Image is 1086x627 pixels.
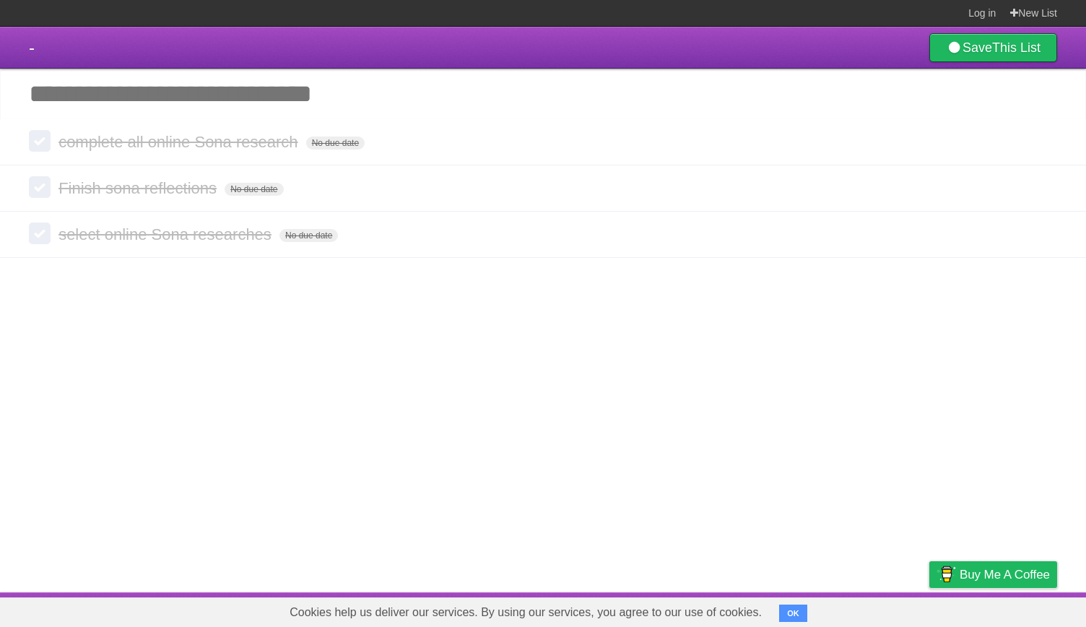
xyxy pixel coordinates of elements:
span: complete all online Sona research [58,133,301,151]
label: Done [29,222,51,244]
span: select online Sona researches [58,225,275,243]
span: No due date [279,229,338,242]
img: Buy me a coffee [937,562,956,587]
a: About [737,596,768,623]
button: OK [779,605,807,622]
span: Cookies help us deliver our services. By using our services, you agree to our use of cookies. [275,598,776,627]
a: Suggest a feature [966,596,1057,623]
b: This List [992,40,1041,55]
span: - [29,38,35,57]
span: No due date [306,137,365,150]
span: Buy me a coffee [960,562,1050,587]
a: Privacy [911,596,948,623]
a: Developers [785,596,843,623]
a: Buy me a coffee [929,561,1057,588]
span: No due date [225,183,283,196]
a: Terms [861,596,893,623]
span: Finish sona reflections [58,179,220,197]
label: Done [29,130,51,152]
label: Done [29,176,51,198]
a: SaveThis List [929,33,1057,62]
